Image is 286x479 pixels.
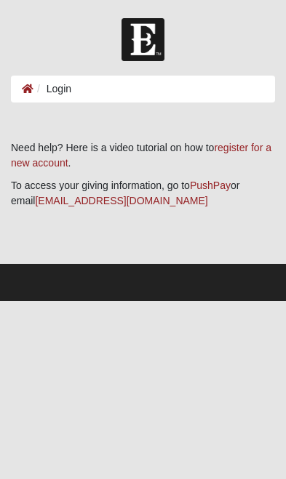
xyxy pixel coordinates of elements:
[190,180,231,191] a: PushPay
[35,195,207,206] a: [EMAIL_ADDRESS][DOMAIN_NAME]
[122,18,164,61] img: Church of Eleven22 Logo
[11,178,275,209] p: To access your giving information, go to or email
[33,81,71,97] li: Login
[11,140,275,171] p: Need help? Here is a video tutorial on how to .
